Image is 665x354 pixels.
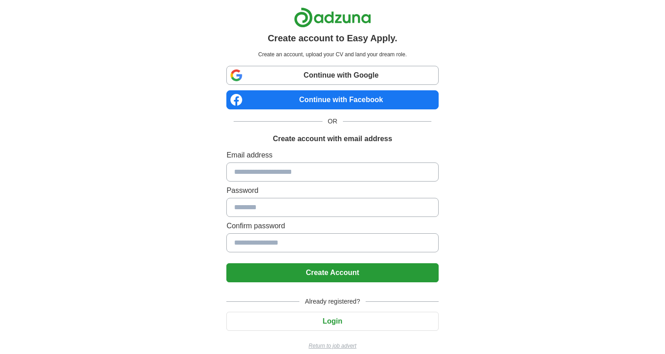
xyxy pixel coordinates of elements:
[226,342,438,350] a: Return to job advert
[226,317,438,325] a: Login
[226,263,438,282] button: Create Account
[226,221,438,231] label: Confirm password
[226,312,438,331] button: Login
[299,297,365,306] span: Already registered?
[323,117,343,126] span: OR
[226,90,438,109] a: Continue with Facebook
[273,133,392,144] h1: Create account with email address
[228,50,436,59] p: Create an account, upload your CV and land your dream role.
[226,66,438,85] a: Continue with Google
[294,7,371,28] img: Adzuna logo
[226,185,438,196] label: Password
[226,150,438,161] label: Email address
[268,31,397,45] h1: Create account to Easy Apply.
